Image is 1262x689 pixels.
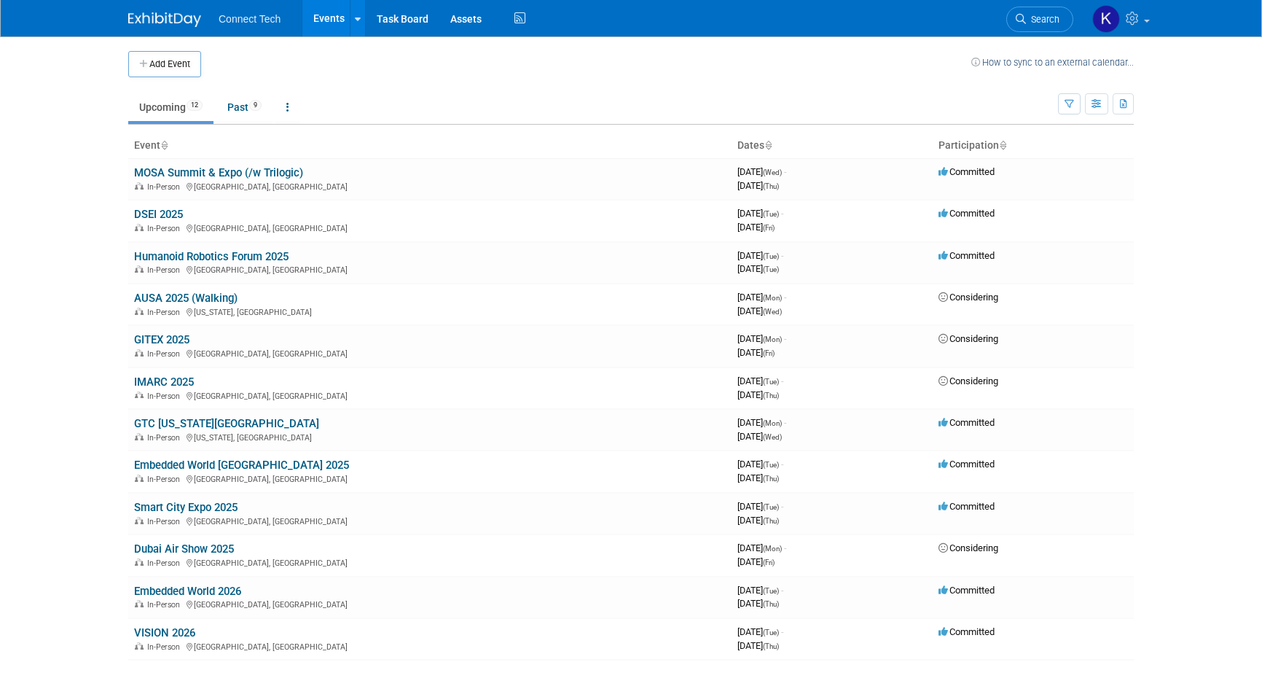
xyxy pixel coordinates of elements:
th: Event [128,133,732,158]
img: In-Person Event [135,517,144,524]
span: Committed [938,501,995,512]
span: [DATE] [737,180,779,191]
span: - [784,417,786,428]
span: In-Person [147,517,184,526]
span: - [781,208,783,219]
span: [DATE] [737,542,786,553]
span: (Tue) [763,628,779,637]
span: [DATE] [737,263,779,274]
span: [DATE] [737,250,783,261]
span: [DATE] [737,347,775,358]
div: [US_STATE], [GEOGRAPHIC_DATA] [134,431,726,443]
span: In-Person [147,392,184,401]
a: MOSA Summit & Expo (/w Trilogic) [134,166,303,179]
span: - [781,459,783,470]
div: [GEOGRAPHIC_DATA], [GEOGRAPHIC_DATA] [134,389,726,401]
span: [DATE] [737,375,783,386]
span: Committed [938,417,995,428]
a: Embedded World [GEOGRAPHIC_DATA] 2025 [134,459,349,472]
span: In-Person [147,349,184,359]
a: GITEX 2025 [134,333,189,346]
span: (Tue) [763,461,779,469]
span: (Tue) [763,210,779,218]
div: [GEOGRAPHIC_DATA], [GEOGRAPHIC_DATA] [134,515,726,526]
span: Search [1026,14,1059,25]
span: Committed [938,250,995,261]
span: Committed [938,626,995,637]
span: (Thu) [763,642,779,650]
span: [DATE] [737,208,783,219]
img: Kara Price [1092,5,1120,33]
span: [DATE] [737,431,782,442]
a: Search [1006,7,1073,32]
img: In-Person Event [135,392,144,399]
button: Add Event [128,51,201,77]
span: (Wed) [763,433,782,441]
div: [GEOGRAPHIC_DATA], [GEOGRAPHIC_DATA] [134,556,726,568]
a: Upcoming12 [128,93,213,121]
span: In-Person [147,600,184,610]
img: In-Person Event [135,182,144,190]
span: Committed [938,585,995,596]
a: Past9 [216,93,273,121]
span: [DATE] [737,598,779,609]
span: [DATE] [737,222,775,233]
span: (Thu) [763,600,779,608]
div: [GEOGRAPHIC_DATA], [GEOGRAPHIC_DATA] [134,640,726,652]
span: [DATE] [737,459,783,470]
a: Dubai Air Show 2025 [134,542,234,556]
img: In-Person Event [135,558,144,566]
span: (Fri) [763,558,775,567]
span: (Tue) [763,503,779,511]
a: How to sync to an external calendar... [971,57,1134,68]
img: In-Person Event [135,349,144,357]
span: (Mon) [763,545,782,553]
span: - [784,166,786,177]
span: - [781,585,783,596]
div: [GEOGRAPHIC_DATA], [GEOGRAPHIC_DATA] [134,472,726,484]
div: [GEOGRAPHIC_DATA], [GEOGRAPHIC_DATA] [134,263,726,275]
img: In-Person Event [135,433,144,440]
span: Considering [938,542,998,553]
span: - [781,501,783,512]
span: (Tue) [763,252,779,260]
span: (Thu) [763,392,779,400]
span: (Fri) [763,224,775,232]
span: (Tue) [763,587,779,595]
span: 9 [249,100,262,111]
img: ExhibitDay [128,12,201,27]
span: 12 [187,100,203,111]
div: [GEOGRAPHIC_DATA], [GEOGRAPHIC_DATA] [134,347,726,359]
span: In-Person [147,433,184,443]
span: Considering [938,375,998,386]
img: In-Person Event [135,600,144,607]
span: - [784,292,786,303]
span: (Wed) [763,308,782,316]
span: (Thu) [763,182,779,190]
span: [DATE] [737,626,783,637]
span: [DATE] [737,333,786,344]
span: Connect Tech [219,13,281,25]
img: In-Person Event [135,308,144,315]
span: (Wed) [763,168,782,176]
span: - [781,626,783,637]
img: In-Person Event [135,642,144,650]
div: [GEOGRAPHIC_DATA], [GEOGRAPHIC_DATA] [134,598,726,610]
span: (Thu) [763,475,779,483]
span: (Fri) [763,349,775,357]
span: (Mon) [763,419,782,427]
span: Committed [938,166,995,177]
span: Committed [938,208,995,219]
span: (Tue) [763,378,779,386]
span: - [781,375,783,386]
span: Considering [938,292,998,303]
span: (Thu) [763,517,779,525]
a: Sort by Start Date [764,139,772,151]
span: [DATE] [737,640,779,651]
span: In-Person [147,558,184,568]
img: In-Person Event [135,224,144,231]
span: Considering [938,333,998,344]
img: In-Person Event [135,475,144,482]
th: Participation [933,133,1134,158]
span: [DATE] [737,305,782,316]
